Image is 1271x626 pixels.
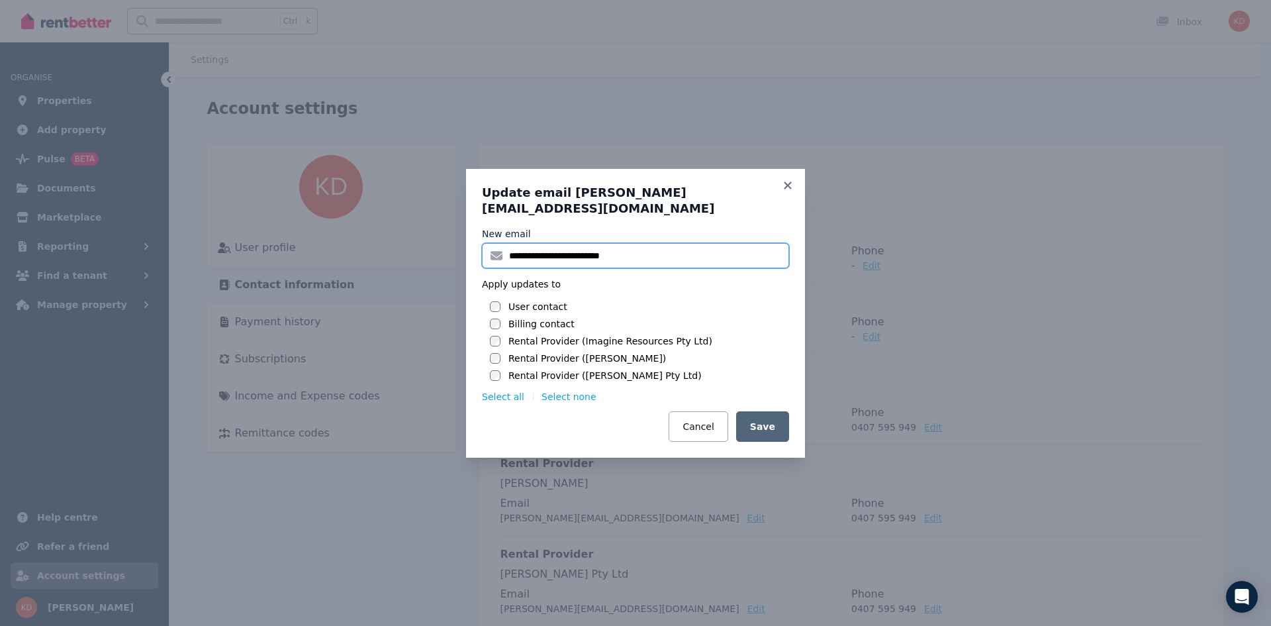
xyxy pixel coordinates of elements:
[482,227,531,240] label: New email
[669,411,728,442] button: Cancel
[736,411,789,442] button: Save
[508,369,702,382] label: Rental Provider ([PERSON_NAME] Pty Ltd)
[482,185,789,217] h3: Update email [PERSON_NAME][EMAIL_ADDRESS][DOMAIN_NAME]
[508,317,575,331] label: Billing contact
[508,352,666,365] label: Rental Provider ([PERSON_NAME])
[508,300,567,313] label: User contact
[508,335,712,348] label: Rental Provider (Imagine Resources Pty Ltd)
[482,390,524,403] button: Select all
[482,278,561,291] span: Apply updates to
[1226,581,1258,613] div: Open Intercom Messenger
[541,390,596,403] button: Select none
